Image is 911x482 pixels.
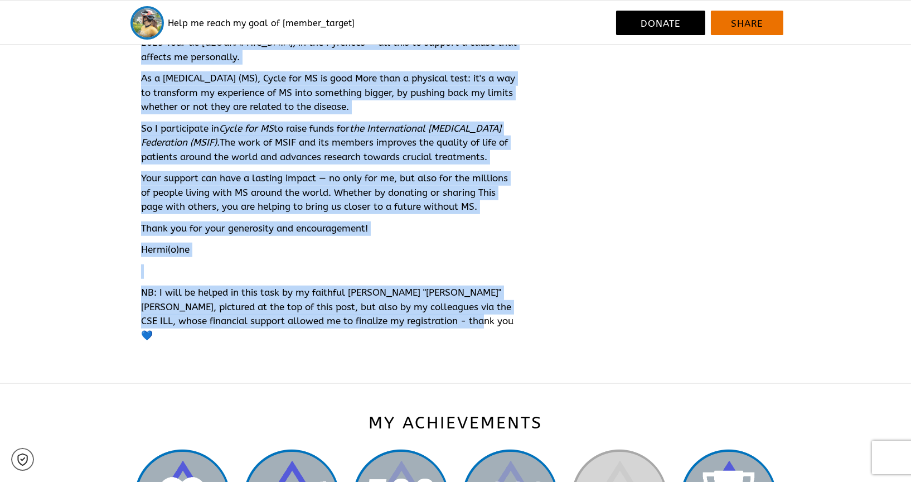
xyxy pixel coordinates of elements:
font: As a [MEDICAL_DATA] (MS), Cycle for MS is good More than a physical test: it's a way to transform... [141,73,515,112]
p: Your support can have a lasting impact — no only for me, but also for the millions of people livi... [141,171,518,214]
button: Share [711,11,783,35]
p: Thank you for your generosity and encouragement! [141,221,518,236]
h2: My Achievements [128,412,783,445]
p: So I participate in to raise funds for The work of MSIF and its members improves the quality of l... [141,122,518,165]
p: Hermi(o)ne [141,243,518,257]
button: Donate [616,11,705,35]
p: Help me reach my goal of [member_target] [168,18,366,28]
a: Cookie settings [11,448,34,471]
font: In [DATE], I'm embarking on a challenge just the way I like them: . Over 400 km, I will climb som... [141,8,517,62]
em: Cycle for MS [219,123,274,134]
font: NB: I will be helped in this task by my faithful [PERSON_NAME] "[PERSON_NAME]" [PERSON_NAME], pic... [141,287,513,341]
